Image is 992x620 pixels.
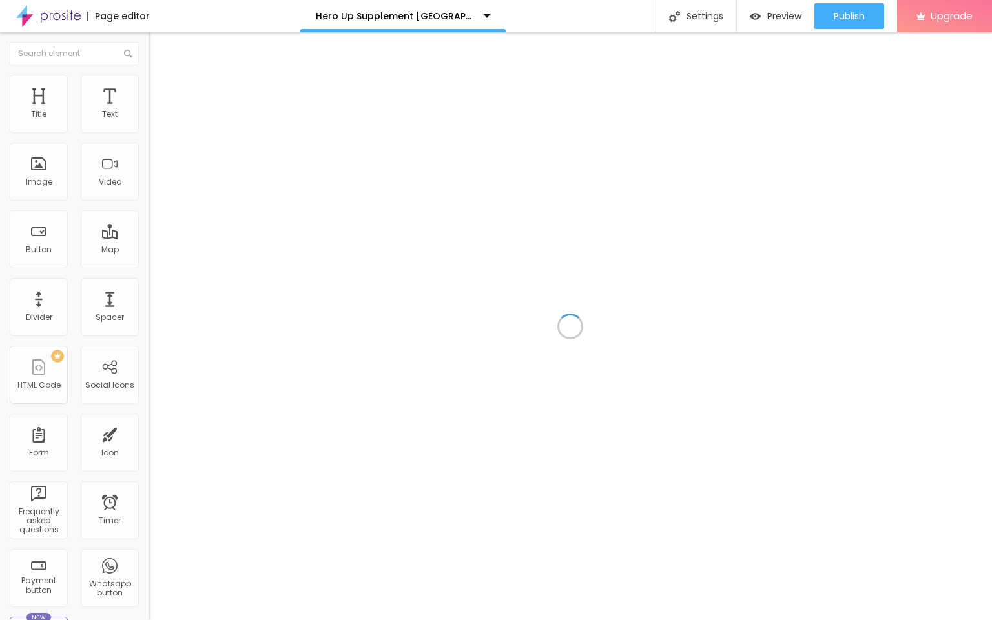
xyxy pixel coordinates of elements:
[99,516,121,525] div: Timer
[17,381,61,390] div: HTML Code
[13,507,64,535] div: Frequently asked questions
[124,50,132,57] img: Icone
[737,3,814,29] button: Preview
[814,3,884,29] button: Publish
[10,42,139,65] input: Search element
[96,313,124,322] div: Spacer
[13,576,64,595] div: Payment button
[26,245,52,254] div: Button
[85,381,134,390] div: Social Icons
[84,579,135,598] div: Whatsapp button
[99,177,121,186] div: Video
[87,12,150,21] div: Page editor
[26,313,52,322] div: Divider
[26,177,52,186] div: Image
[101,448,119,457] div: Icon
[750,11,761,22] img: view-1.svg
[316,12,474,21] p: Hero Up Supplement [GEOGRAPHIC_DATA] For [MEDICAL_DATA].
[31,110,46,119] div: Title
[101,245,119,254] div: Map
[29,448,49,457] div: Form
[102,110,118,119] div: Text
[834,11,865,21] span: Publish
[767,11,801,21] span: Preview
[931,10,973,21] span: Upgrade
[669,11,680,22] img: Icone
